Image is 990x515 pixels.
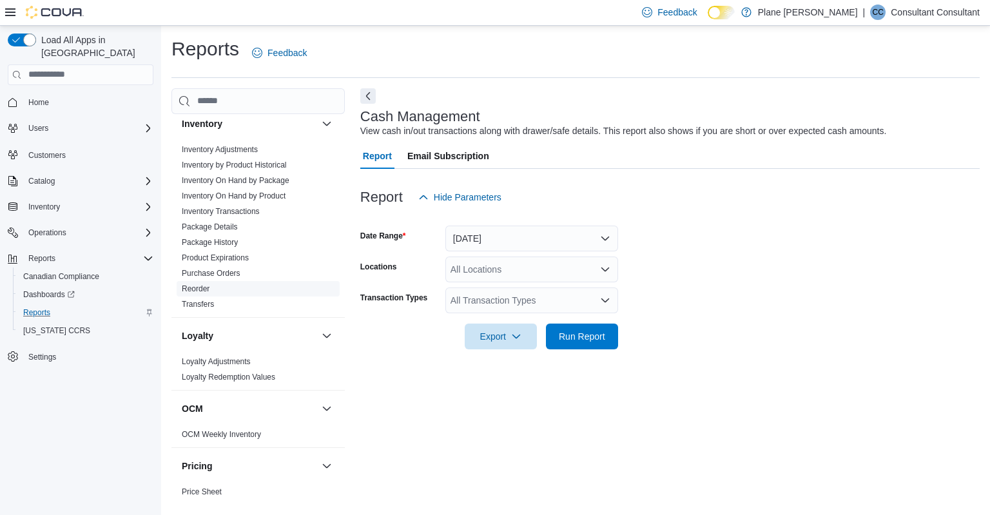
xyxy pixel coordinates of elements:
[407,143,489,169] span: Email Subscription
[182,460,212,472] h3: Pricing
[23,173,153,189] span: Catalog
[28,202,60,212] span: Inventory
[182,357,251,366] a: Loyalty Adjustments
[182,299,214,309] span: Transfers
[182,237,238,248] span: Package History
[23,148,71,163] a: Customers
[891,5,980,20] p: Consultant Consultant
[863,5,866,20] p: |
[413,184,507,210] button: Hide Parameters
[182,487,222,497] span: Price Sheet
[18,287,80,302] a: Dashboards
[18,305,55,320] a: Reports
[182,191,286,201] span: Inventory On Hand by Product
[445,226,618,251] button: [DATE]
[23,146,153,162] span: Customers
[182,144,258,155] span: Inventory Adjustments
[182,160,287,170] a: Inventory by Product Historical
[434,191,501,204] span: Hide Parameters
[360,293,427,303] label: Transaction Types
[23,251,61,266] button: Reports
[23,94,153,110] span: Home
[13,322,159,340] button: [US_STATE] CCRS
[23,121,53,136] button: Users
[28,97,49,108] span: Home
[870,5,886,20] div: Consultant Consultant
[182,329,316,342] button: Loyalty
[182,117,222,130] h3: Inventory
[319,458,335,474] button: Pricing
[758,5,858,20] p: Plane [PERSON_NAME]
[182,117,316,130] button: Inventory
[28,150,66,160] span: Customers
[3,93,159,112] button: Home
[23,225,72,240] button: Operations
[182,206,260,217] span: Inventory Transactions
[23,173,60,189] button: Catalog
[18,323,95,338] a: [US_STATE] CCRS
[182,284,209,293] a: Reorder
[465,324,537,349] button: Export
[247,40,312,66] a: Feedback
[182,300,214,309] a: Transfers
[873,5,884,20] span: CC
[18,287,153,302] span: Dashboards
[182,430,261,439] a: OCM Weekly Inventory
[13,304,159,322] button: Reports
[182,460,316,472] button: Pricing
[3,145,159,164] button: Customers
[18,305,153,320] span: Reports
[182,487,222,496] a: Price Sheet
[8,88,153,400] nav: Complex example
[26,6,84,19] img: Cova
[182,207,260,216] a: Inventory Transactions
[182,372,275,382] span: Loyalty Redemption Values
[657,6,697,19] span: Feedback
[3,172,159,190] button: Catalog
[13,267,159,286] button: Canadian Compliance
[23,199,153,215] span: Inventory
[360,124,887,138] div: View cash in/out transactions along with drawer/safe details. This report also shows if you are s...
[171,354,345,390] div: Loyalty
[472,324,529,349] span: Export
[28,253,55,264] span: Reports
[18,269,153,284] span: Canadian Compliance
[3,224,159,242] button: Operations
[23,95,54,110] a: Home
[182,284,209,294] span: Reorder
[182,253,249,262] a: Product Expirations
[3,119,159,137] button: Users
[18,269,104,284] a: Canadian Compliance
[182,175,289,186] span: Inventory On Hand by Package
[28,123,48,133] span: Users
[23,225,153,240] span: Operations
[36,34,153,59] span: Load All Apps in [GEOGRAPHIC_DATA]
[559,330,605,343] span: Run Report
[13,286,159,304] a: Dashboards
[28,228,66,238] span: Operations
[546,324,618,349] button: Run Report
[708,19,708,20] span: Dark Mode
[23,251,153,266] span: Reports
[171,484,345,505] div: Pricing
[708,6,735,19] input: Dark Mode
[3,347,159,366] button: Settings
[182,253,249,263] span: Product Expirations
[182,160,287,170] span: Inventory by Product Historical
[363,143,392,169] span: Report
[23,349,153,365] span: Settings
[319,328,335,344] button: Loyalty
[28,352,56,362] span: Settings
[171,36,239,62] h1: Reports
[23,199,65,215] button: Inventory
[182,402,203,415] h3: OCM
[23,289,75,300] span: Dashboards
[28,176,55,186] span: Catalog
[171,427,345,447] div: OCM
[319,116,335,131] button: Inventory
[360,231,406,241] label: Date Range
[182,373,275,382] a: Loyalty Redemption Values
[182,268,240,278] span: Purchase Orders
[182,269,240,278] a: Purchase Orders
[360,88,376,104] button: Next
